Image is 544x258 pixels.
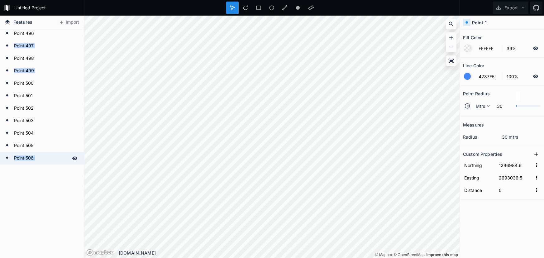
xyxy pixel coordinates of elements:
[463,134,502,140] dt: radius
[493,102,513,110] input: 0
[463,89,490,98] h2: Point Radius
[55,17,82,27] button: Import
[502,134,541,140] dd: 30 mtrs
[463,160,494,170] input: Name
[476,103,485,109] span: Mtrs
[426,253,458,257] a: Map feedback
[13,19,32,25] span: Features
[498,173,532,182] input: Empty
[394,253,425,257] a: OpenStreetMap
[463,149,502,159] h2: Custom Properties
[463,185,494,195] input: Name
[463,61,484,70] h2: Line Color
[472,19,487,26] h4: Point 1
[375,253,393,257] a: Mapbox
[119,250,460,256] div: [DOMAIN_NAME]
[86,249,114,256] a: Mapbox logo
[463,173,494,182] input: Name
[493,2,528,14] button: Export
[498,160,532,170] input: Empty
[463,33,482,42] h2: Fill Color
[463,120,484,130] h2: Measures
[498,185,532,195] input: Empty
